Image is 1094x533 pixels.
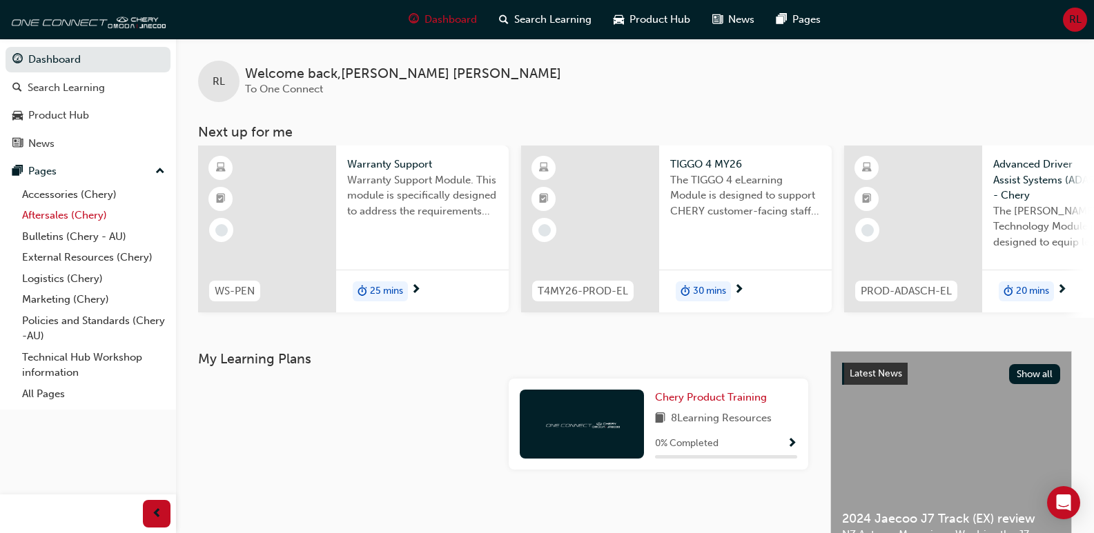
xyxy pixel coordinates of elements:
span: Chery Product Training [655,391,767,403]
a: Technical Hub Workshop information [17,347,170,383]
span: Welcome back , [PERSON_NAME] [PERSON_NAME] [245,66,561,82]
span: learningResourceType_ELEARNING-icon [216,159,226,177]
span: pages-icon [12,165,23,178]
span: Warranty Support [347,157,498,172]
a: Dashboard [6,47,170,72]
span: learningRecordVerb_NONE-icon [538,224,551,237]
span: guage-icon [409,11,419,28]
a: All Pages [17,383,170,405]
span: car-icon [12,110,23,122]
img: oneconnect [7,6,166,33]
span: duration-icon [1004,283,1013,301]
span: news-icon [12,138,23,150]
span: To One Connect [245,83,323,95]
a: T4MY26-PROD-ELTIGGO 4 MY26The TIGGO 4 eLearning Module is designed to support CHERY customer-faci... [521,145,832,312]
img: oneconnect [544,417,620,430]
span: next-icon [1057,284,1067,296]
span: News [728,12,754,28]
span: learningRecordVerb_NONE-icon [861,224,874,237]
a: guage-iconDashboard [398,6,488,34]
div: Search Learning [28,80,105,96]
span: booktick-icon [216,190,226,208]
span: Pages [792,12,821,28]
span: RL [1069,12,1082,28]
a: Latest NewsShow all [842,363,1060,385]
span: Product Hub [629,12,690,28]
span: 20 mins [1016,283,1049,299]
span: WS-PEN [215,283,255,299]
h3: Next up for me [176,124,1094,140]
span: next-icon [411,284,421,296]
span: book-icon [655,410,665,428]
span: TIGGO 4 MY26 [670,157,821,172]
div: Pages [28,163,57,179]
span: 30 mins [693,283,726,299]
span: Show Progress [787,438,797,450]
span: search-icon [499,11,509,28]
span: duration-icon [358,283,367,301]
span: 0 % Completed [655,436,719,452]
a: pages-iconPages [765,6,832,34]
span: RL [213,74,225,90]
span: duration-icon [681,283,690,301]
span: car-icon [614,11,624,28]
a: Logistics (Chery) [17,268,170,290]
button: DashboardSearch LearningProduct HubNews [6,44,170,159]
a: car-iconProduct Hub [603,6,701,34]
span: T4MY26-PROD-EL [538,283,628,299]
span: booktick-icon [862,190,872,208]
span: learningResourceType_ELEARNING-icon [539,159,549,177]
span: 8 Learning Resources [671,410,772,428]
a: Search Learning [6,75,170,101]
div: Open Intercom Messenger [1047,486,1080,519]
span: The TIGGO 4 eLearning Module is designed to support CHERY customer-facing staff with the product ... [670,172,821,219]
span: Dashboard [424,12,477,28]
a: Product Hub [6,103,170,128]
a: Policies and Standards (Chery -AU) [17,310,170,347]
a: news-iconNews [701,6,765,34]
a: Bulletins (Chery - AU) [17,226,170,248]
span: Warranty Support Module. This module is specifically designed to address the requirements and pro... [347,172,498,219]
span: Search Learning [514,12,592,28]
button: Show Progress [787,435,797,452]
button: RL [1063,8,1087,32]
span: search-icon [12,82,22,94]
a: Chery Product Training [655,390,772,405]
div: Product Hub [28,108,89,123]
a: Aftersales (Chery) [17,205,170,226]
span: booktick-icon [539,190,549,208]
a: Marketing (Chery) [17,289,170,310]
span: learningRecordVerb_NONE-icon [215,224,228,237]
span: prev-icon [152,505,162,523]
a: External Resources (Chery) [17,247,170,268]
span: PROD-ADASCH-EL [861,283,952,299]
span: next-icon [734,284,744,296]
span: 2024 Jaecoo J7 Track (EX) review [842,511,1060,527]
a: WS-PENWarranty SupportWarranty Support Module. This module is specifically designed to address th... [198,145,509,312]
span: news-icon [712,11,723,28]
button: Pages [6,159,170,184]
span: up-icon [155,163,165,181]
span: 25 mins [370,283,403,299]
span: guage-icon [12,54,23,66]
div: News [28,136,55,152]
span: Latest News [850,368,902,379]
span: pages-icon [776,11,787,28]
a: News [6,131,170,157]
a: Accessories (Chery) [17,184,170,205]
button: Show all [1009,364,1061,384]
a: search-iconSearch Learning [488,6,603,34]
span: learningResourceType_ELEARNING-icon [862,159,872,177]
h3: My Learning Plans [198,351,808,367]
